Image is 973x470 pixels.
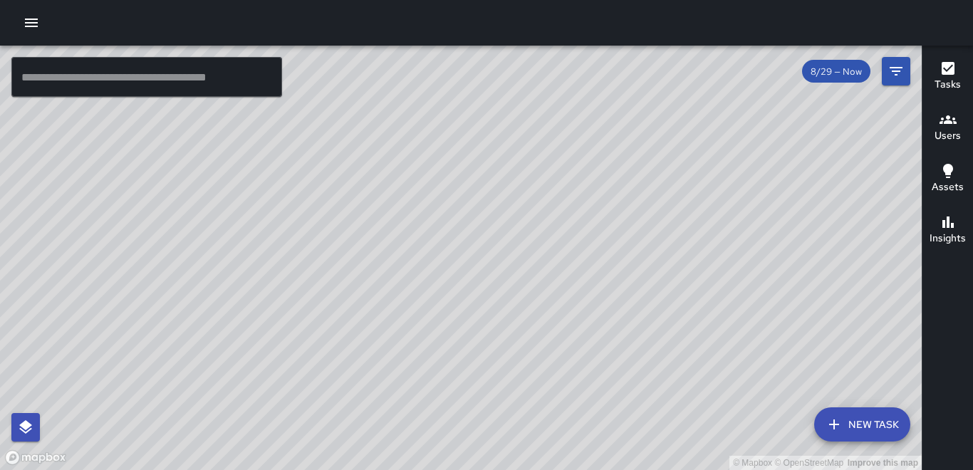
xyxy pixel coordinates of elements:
h6: Tasks [935,77,961,93]
h6: Users [935,128,961,144]
button: Users [922,103,973,154]
button: Filters [882,57,910,85]
button: New Task [814,407,910,442]
span: 8/29 — Now [802,66,870,78]
button: Assets [922,154,973,205]
h6: Insights [930,231,966,246]
button: Insights [922,205,973,256]
button: Tasks [922,51,973,103]
h6: Assets [932,179,964,195]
